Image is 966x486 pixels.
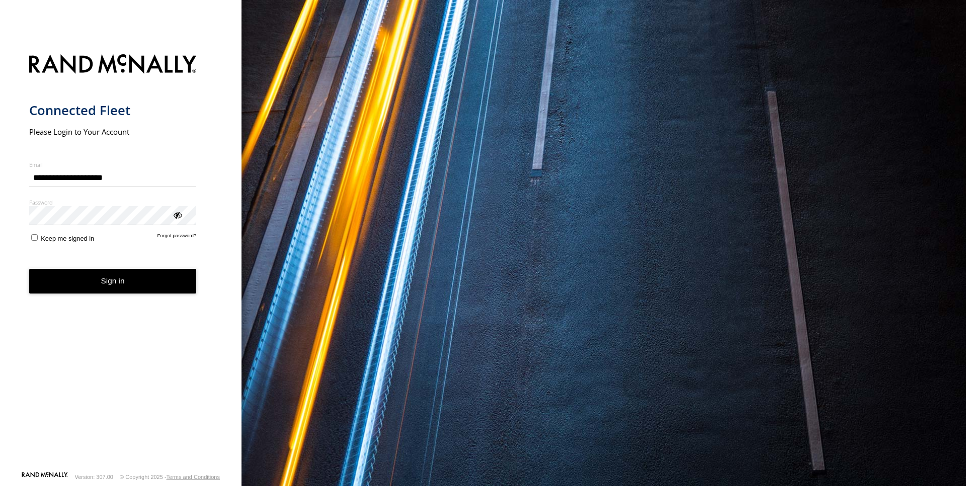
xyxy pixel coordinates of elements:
input: Keep me signed in [31,234,38,241]
a: Visit our Website [22,472,68,482]
div: Version: 307.00 [75,474,113,480]
div: ViewPassword [172,210,182,220]
img: Rand McNally [29,52,197,78]
h2: Please Login to Your Account [29,127,197,137]
label: Email [29,161,197,168]
button: Sign in [29,269,197,294]
form: main [29,48,213,471]
a: Forgot password? [157,233,197,242]
h1: Connected Fleet [29,102,197,119]
span: Keep me signed in [41,235,94,242]
a: Terms and Conditions [167,474,220,480]
div: © Copyright 2025 - [120,474,220,480]
label: Password [29,199,197,206]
